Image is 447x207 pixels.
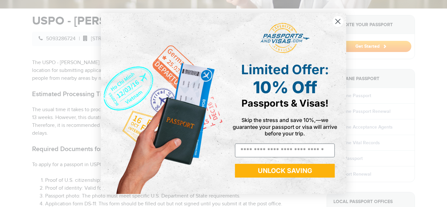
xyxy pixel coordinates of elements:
[241,61,329,78] span: Limited Offer:
[253,78,317,97] span: 10% Off
[235,164,335,178] button: UNLOCK SAVING
[101,13,223,194] img: de9cda0d-0715-46ca-9a25-073762a91ba7.png
[260,23,310,54] img: passports and visas
[241,97,329,109] span: Passports & Visas!
[233,117,337,136] span: Skip the stress and save 10%,—we guarantee your passport or visa will arrive before your trip.
[332,16,344,27] button: Close dialog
